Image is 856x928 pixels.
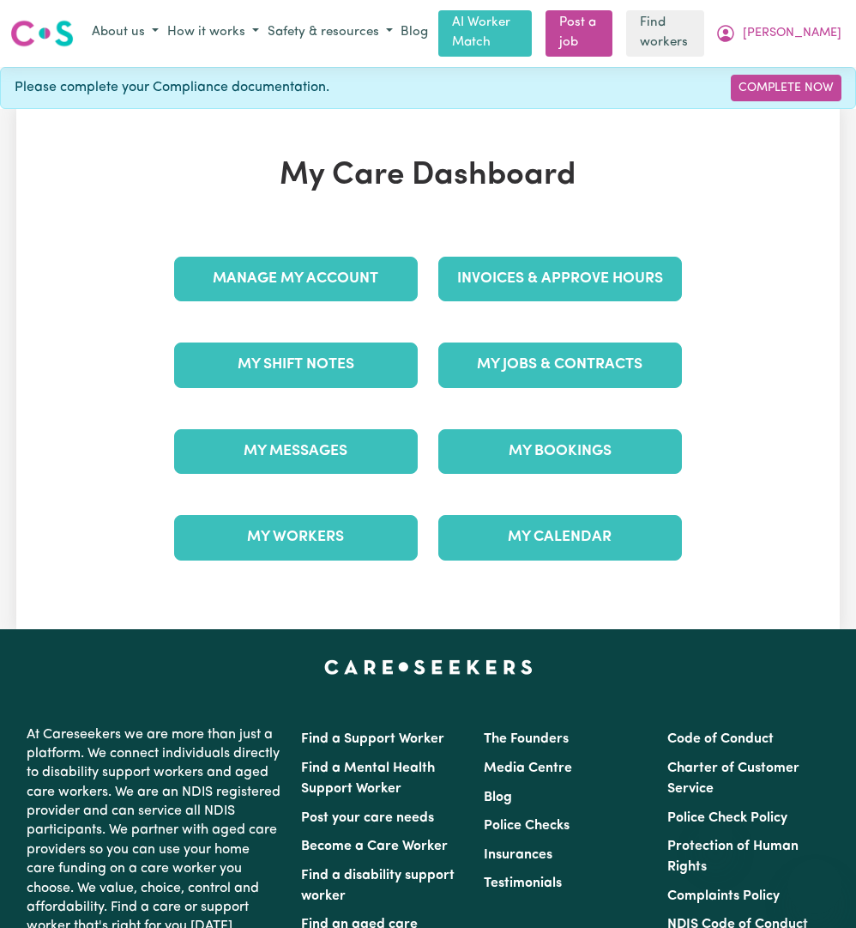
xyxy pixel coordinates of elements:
[87,19,163,47] button: About us
[10,14,74,53] a: Careseekers logo
[438,429,682,474] a: My Bookings
[438,10,532,57] a: AI Worker Match
[667,761,799,796] a: Charter of Customer Service
[174,257,418,301] a: Manage My Account
[10,18,74,49] img: Careseekers logo
[163,19,263,47] button: How it works
[397,20,431,46] a: Blog
[301,761,435,796] a: Find a Mental Health Support Worker
[174,429,418,474] a: My Messages
[438,257,682,301] a: Invoices & Approve Hours
[698,818,732,852] iframe: Close message
[484,848,552,862] a: Insurances
[711,19,846,48] button: My Account
[164,157,692,195] h1: My Care Dashboard
[301,811,434,825] a: Post your care needs
[438,343,682,387] a: My Jobs & Contracts
[263,19,397,47] button: Safety & resources
[484,761,572,775] a: Media Centre
[787,859,842,914] iframe: Button to launch messaging window
[301,840,448,853] a: Become a Care Worker
[667,889,780,903] a: Complaints Policy
[667,811,787,825] a: Police Check Policy
[301,869,455,903] a: Find a disability support worker
[15,77,329,98] span: Please complete your Compliance documentation.
[626,10,704,57] a: Find workers
[174,343,418,387] a: My Shift Notes
[484,732,569,746] a: The Founders
[667,732,774,746] a: Code of Conduct
[731,75,841,101] a: Complete Now
[667,840,799,874] a: Protection of Human Rights
[438,515,682,560] a: My Calendar
[484,819,570,833] a: Police Checks
[301,732,444,746] a: Find a Support Worker
[743,24,841,43] span: [PERSON_NAME]
[174,515,418,560] a: My Workers
[546,10,612,57] a: Post a job
[484,791,512,804] a: Blog
[324,660,533,674] a: Careseekers home page
[484,876,562,890] a: Testimonials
